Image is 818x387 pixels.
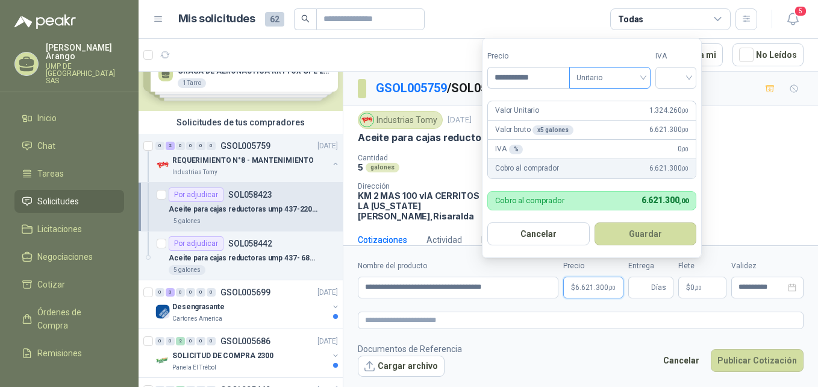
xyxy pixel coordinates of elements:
[487,51,569,62] label: Precio
[139,183,343,231] a: Por adjudicarSOL058423Aceite para cajas reductoras ump 437-220 5 gal (cuñete de 5 gals)5 galones
[155,334,340,373] a: 0 0 2 0 0 0 GSOL005686[DATE] Company LogoSOLICITUD DE COMPRA 2300Panela El Trébol
[176,337,185,345] div: 2
[690,284,702,291] span: 0
[651,277,666,298] span: Días
[495,143,523,155] p: IVA
[14,107,124,130] a: Inicio
[265,12,284,27] span: 62
[172,314,222,324] p: Cartones America
[681,107,688,114] span: ,00
[186,142,195,150] div: 0
[169,216,205,226] div: 5 galones
[487,222,590,245] button: Cancelar
[495,105,539,116] p: Valor Unitario
[301,14,310,23] span: search
[172,350,273,362] p: SOLICITUD DE COMPRA 2300
[37,222,82,236] span: Licitaciones
[46,63,124,84] p: UMP DE [GEOGRAPHIC_DATA] SAS
[563,277,623,298] p: $6.621.300,00
[360,113,373,127] img: Company Logo
[14,273,124,296] a: Cotizar
[37,139,55,153] span: Chat
[642,195,688,205] span: 6.621.300
[176,142,185,150] div: 0
[618,13,643,26] div: Todas
[207,288,216,297] div: 0
[139,111,343,134] div: Solicitudes de tus compradores
[495,124,573,136] p: Valor bruto
[731,260,804,272] label: Validez
[794,5,807,17] span: 5
[172,301,224,313] p: Desengrasante
[681,165,688,172] span: ,00
[358,154,514,162] p: Cantidad
[37,306,113,332] span: Órdenes de Compra
[358,131,673,144] p: Aceite para cajas reductoras ump 437-220 5 gal (cuñete de 5 gals)
[46,43,124,60] p: [PERSON_NAME] Arango
[608,285,616,291] span: ,00
[228,239,272,248] p: SOL058442
[166,337,175,345] div: 0
[317,287,338,298] p: [DATE]
[169,204,319,215] p: Aceite para cajas reductoras ump 437-220 5 gal (cuñete de 5 gals)
[595,222,697,245] button: Guardar
[481,233,518,247] div: Mensajes
[186,288,195,297] div: 0
[358,342,462,356] p: Documentos de Referencia
[495,197,564,204] p: Cobro al comprador
[358,233,407,247] div: Cotizaciones
[14,301,124,337] a: Órdenes de Compra
[681,127,688,133] span: ,00
[14,162,124,185] a: Tareas
[317,140,338,152] p: [DATE]
[14,218,124,241] a: Licitaciones
[176,288,185,297] div: 0
[358,190,489,221] p: KM 2 MAS 100 vIA CERRITOS LA [US_STATE] [PERSON_NAME] , Risaralda
[376,79,515,98] p: / SOL058423
[532,125,573,135] div: x 5 galones
[782,8,804,30] button: 5
[509,145,523,154] div: %
[686,284,690,291] span: $
[576,69,643,87] span: Unitario
[649,124,688,136] span: 6.621.300
[169,187,223,202] div: Por adjudicar
[681,146,688,153] span: ,00
[155,288,164,297] div: 0
[139,231,343,280] a: Por adjudicarSOL058442Aceite para cajas reductoras ump 437- 680 5 gal (cuñete de 5 gals)5 galones
[207,142,216,150] div: 0
[169,253,319,264] p: Aceite para cajas reductoras ump 437- 680 5 gal (cuñete de 5 gals)
[207,337,216,345] div: 0
[155,337,164,345] div: 0
[495,163,558,174] p: Cobro al comprador
[563,260,623,272] label: Precio
[155,142,164,150] div: 0
[448,115,472,126] p: [DATE]
[655,51,696,62] label: IVA
[14,245,124,268] a: Negociaciones
[196,142,205,150] div: 0
[678,143,688,155] span: 0
[37,278,65,291] span: Cotizar
[649,105,688,116] span: 1.324.260
[14,190,124,213] a: Solicitudes
[37,250,93,263] span: Negociaciones
[155,158,170,172] img: Company Logo
[358,182,489,190] p: Dirección
[678,260,726,272] label: Flete
[186,337,195,345] div: 0
[358,111,443,129] div: Industrias Tomy
[155,285,340,324] a: 0 3 0 0 0 0 GSOL005699[DATE] Company LogoDesengrasanteCartones America
[14,14,76,29] img: Logo peakr
[575,284,616,291] span: 6.621.300
[172,168,217,177] p: Industrias Tomy
[155,139,340,177] a: 0 2 0 0 0 0 GSOL005759[DATE] Company LogoREQUERIMIENTO N°8 - MANTENIMIENTOIndustrias Tomy
[196,337,205,345] div: 0
[695,285,702,291] span: ,00
[172,155,314,166] p: REQUERIMIENTO N°8 - MANTENIMIENTO
[172,363,216,373] p: Panela El Trébol
[37,195,79,208] span: Solicitudes
[178,10,255,28] h1: Mis solicitudes
[37,167,64,180] span: Tareas
[166,288,175,297] div: 3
